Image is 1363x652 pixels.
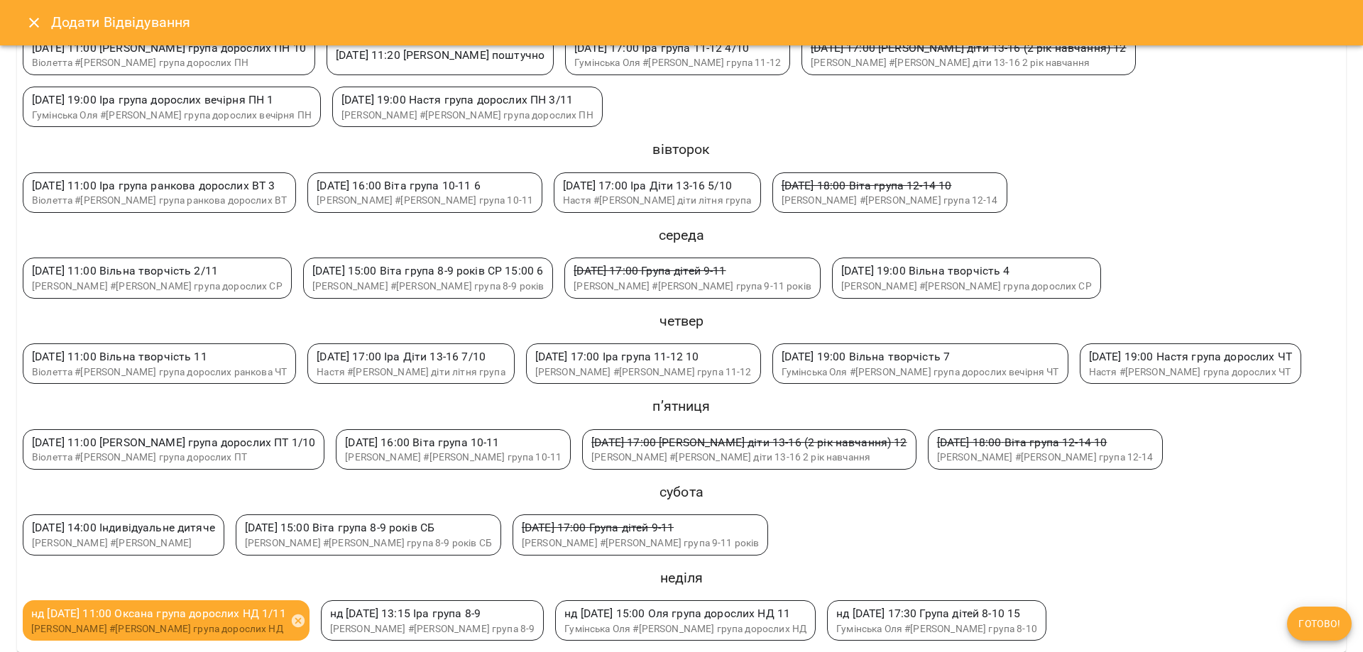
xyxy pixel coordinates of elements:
span: [DATE] 11:00 Вільна творчість [32,350,207,363]
span: #[PERSON_NAME] група дорослих НД [564,623,806,634]
span: [PERSON_NAME] [312,280,388,292]
span: Віолетта [32,57,72,68]
span: #[PERSON_NAME] група дорослих СР [32,280,283,292]
span: #[PERSON_NAME] група 8-9 років СБ [245,537,492,548]
span: #[PERSON_NAME] група 10-11 [317,194,533,206]
span: 10 [938,179,951,192]
span: #[PERSON_NAME] група 9-11 років [522,537,760,548]
div: [DATE] 19:00 Настя група дорослих ЧТ Настя #[PERSON_NAME] група дорослих ЧТ [1080,343,1301,384]
span: Настя [317,366,345,377]
span: [PERSON_NAME] [32,280,108,292]
span: 6 [537,264,543,277]
span: [DATE] 11:00 Вільна творчість [32,264,218,277]
span: [DATE] 17:00 [PERSON_NAME] діти 13-16 (2 рік навчання) [591,436,907,449]
span: #[PERSON_NAME] діти літня група [563,194,751,206]
div: [DATE] 19:00 Настя група дорослих ПН 3/11[PERSON_NAME] #[PERSON_NAME] група дорослих ПН [332,87,603,127]
span: [DATE] 17:00 Група дітей 9-11 [522,521,674,534]
div: [DATE] 17:00 Іра група 11-12 10[PERSON_NAME] #[PERSON_NAME] група 11-12 [526,343,761,384]
span: нд [DATE] 15:00 Оля група дорослих НД [564,607,790,620]
span: [PERSON_NAME] [591,451,667,463]
span: [PERSON_NAME] [341,109,417,121]
span: [DATE] 16:00 Віта група 10-11 [317,179,481,192]
span: 3 /11 [549,93,573,106]
div: [DATE] 17:00 Іра група 11-12 4/10Гумінська Оля #[PERSON_NAME] група 11-12 [565,35,790,75]
h6: Додати Відвідування [51,11,191,33]
span: [DATE] 14:00 Індивідуальне дитяче [32,521,215,534]
span: [DATE] 17:00 [PERSON_NAME] діти 13-16 (2 рік навчання) [811,41,1126,55]
button: Готово! [1287,607,1352,641]
span: 1 [267,93,273,106]
div: нд [DATE] 11:00 Оксана група дорослих НД 1/11[PERSON_NAME] #[PERSON_NAME] група дорослих НД [23,600,310,641]
span: [PERSON_NAME] [535,366,611,377]
span: #[PERSON_NAME] група дорослих вечірня ПН [32,109,312,121]
span: Гумінська Оля [564,623,630,634]
span: 3 [268,179,275,192]
div: [DATE] 11:00 Вільна творчість 11Віолетта #[PERSON_NAME] група дорослих ранкова ЧТ [23,343,296,384]
span: #[PERSON_NAME] група дорослих ЧТ [1089,366,1291,377]
span: Гумінська Оля [836,623,902,634]
h6: вівторок [23,138,1340,160]
span: 1 /10 [292,436,316,449]
span: Гумінська Оля [782,366,848,377]
span: [PERSON_NAME] [317,194,393,206]
span: #[PERSON_NAME] діти 13-16 2 рік навчання [591,451,870,463]
span: Віолетта [32,451,72,463]
div: [DATE] 11:00 Вільна творчість 2/11[PERSON_NAME] #[PERSON_NAME] група дорослих СР [23,258,292,298]
span: 1 /11 [262,607,286,620]
span: #[PERSON_NAME] група дорослих ПН [341,109,593,121]
span: #[PERSON_NAME] [32,537,192,548]
span: нд [DATE] 11:00 Оксана група дорослих НД [31,607,286,620]
div: [DATE] 16:00 Віта група 10-11 [PERSON_NAME] #[PERSON_NAME] група 10-11 [336,429,571,470]
span: [DATE] 15:00 Віта група 8-9 років СБ [245,521,434,534]
div: нд [DATE] 15:00 Оля група дорослих НД 11Гумінська Оля #[PERSON_NAME] група дорослих НД [555,600,816,641]
span: [PERSON_NAME] [245,537,321,548]
span: Готово! [1298,615,1340,632]
span: #[PERSON_NAME] група дорослих ПН [32,57,248,68]
span: 12 [1113,41,1126,55]
span: [DATE] 19:00 Іра група дорослих вечірня ПН [32,93,274,106]
span: 4 [1003,264,1009,277]
span: [DATE] 11:00 Іра група ранкова дорослих ВТ [32,179,275,192]
span: Настя [563,194,591,206]
h6: п’ятниця [23,395,1340,417]
span: [DATE] 11:00 [PERSON_NAME] група дорослих ПТ [32,436,315,449]
span: 15 [1007,607,1020,620]
span: #[PERSON_NAME] група дорослих СР [841,280,1092,292]
span: 10 [1094,436,1107,449]
div: [DATE] 14:00 Індивідуальне дитяче [PERSON_NAME] #[PERSON_NAME] [23,514,224,555]
div: [DATE] 11:00 Іра група ранкова дорослих ВТ 3Віолетта #[PERSON_NAME] група ранкова дорослих ВТ [23,172,296,213]
span: нд [DATE] 13:15 Іра група 8-9 [330,607,481,620]
span: [PERSON_NAME] [345,451,421,463]
span: #[PERSON_NAME] група ранкова дорослих ВТ [32,194,287,206]
span: [DATE] 15:00 Віта група 8-9 років СР 15:00 [312,264,544,277]
div: нд [DATE] 17:30 Група дітей 8-10 15Гумінська Оля #[PERSON_NAME] група 8-10 [827,600,1046,641]
div: [DATE] 11:00 [PERSON_NAME] група дорослих ПТ 1/10Віолетта #[PERSON_NAME] група дорослих ПТ [23,429,324,470]
span: [PERSON_NAME] [782,194,858,206]
span: [PERSON_NAME] [32,537,108,548]
span: #[PERSON_NAME] група 11-12 [535,366,752,377]
span: #[PERSON_NAME] група 8-9 [330,623,535,634]
span: 7 /10 [461,350,486,363]
span: 10 [293,41,306,55]
span: [DATE] 18:00 Віта група 12-14 [937,436,1107,449]
div: [DATE] 15:00 Віта група 8-9 років СБ [PERSON_NAME] #[PERSON_NAME] група 8-9 років СБ [236,514,501,555]
span: [DATE] 17:00 Група дітей 9-11 [574,264,726,277]
div: [DATE] 17:00 Іра Діти 13-16 7/10Настя #[PERSON_NAME] діти літня група [307,343,514,384]
span: Настя [1089,366,1117,377]
div: [DATE] 15:00 Віта група 8-9 років СР 15:00 6[PERSON_NAME] #[PERSON_NAME] група 8-9 років [303,258,554,298]
span: 11 [777,607,790,620]
h6: четвер [23,310,1340,332]
span: #[PERSON_NAME] група 11-12 [574,57,781,68]
span: [PERSON_NAME] [937,451,1013,463]
span: #[PERSON_NAME] група 12-14 [782,194,998,206]
span: [DATE] 11:00 [PERSON_NAME] група дорослих ПН [32,41,306,55]
span: 5 /10 [708,179,732,192]
span: [PERSON_NAME] [841,280,917,292]
span: Віолетта [32,366,72,377]
span: [DATE] 18:00 Віта група 12-14 [782,179,952,192]
span: [PERSON_NAME] [31,623,107,634]
span: [DATE] 16:00 Віта група 10-11 [345,436,499,449]
span: [DATE] 11:20 [PERSON_NAME] поштучно [336,48,544,62]
span: [DATE] 19:00 Вільна творчість [782,350,951,363]
span: #[PERSON_NAME] діти 13-16 2 рік навчання [811,57,1090,68]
